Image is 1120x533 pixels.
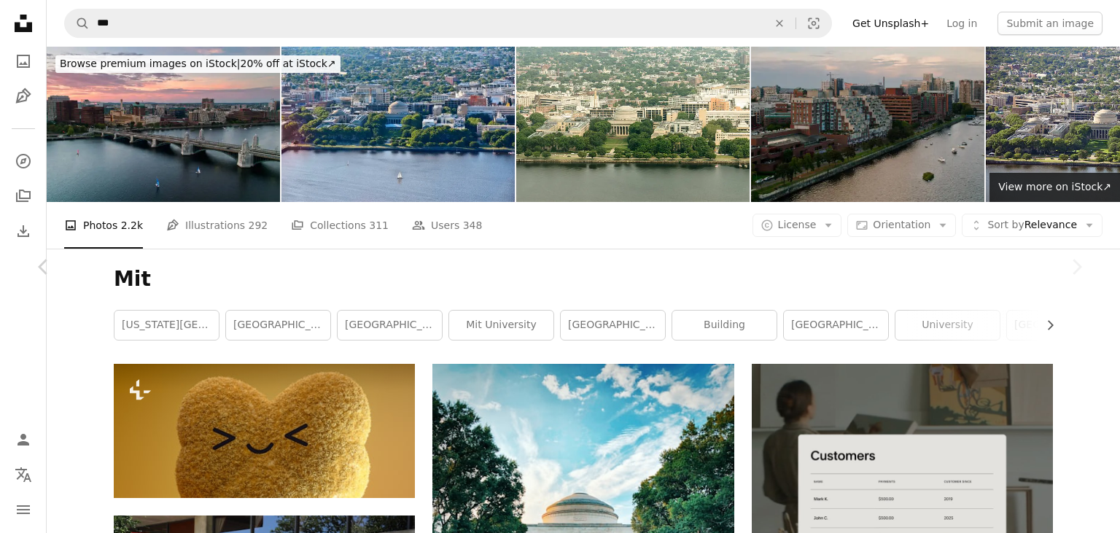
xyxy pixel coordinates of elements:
a: [GEOGRAPHIC_DATA] [784,311,888,340]
a: Collections 311 [291,202,389,249]
a: Users 348 [412,202,482,249]
img: Colorful Sunset in Cambridge, MA - Aerial [47,47,280,202]
a: [GEOGRAPHIC_DATA] [561,311,665,340]
a: Get Unsplash+ [844,12,938,35]
span: 292 [249,217,268,233]
a: Collections [9,182,38,211]
button: Visual search [796,9,831,37]
span: 348 [463,217,483,233]
a: Log in [938,12,986,35]
button: Clear [763,9,796,37]
button: Orientation [847,214,956,237]
span: Sort by [987,219,1024,230]
a: Log in / Sign up [9,425,38,454]
a: [GEOGRAPHIC_DATA] [1007,311,1111,340]
div: Next [1032,197,1120,337]
a: Browse premium images on iStock|20% off at iStock↗ [47,47,349,82]
button: Submit an image [997,12,1102,35]
span: Relevance [987,218,1077,233]
button: Language [9,460,38,489]
span: View more on iStock ↗ [998,181,1111,192]
img: Barker engineer library from the high [516,47,750,202]
h1: Mit [114,266,1053,292]
img: Aerial View of Riverfront in Cambridge, Massachusetts [751,47,984,202]
button: Search Unsplash [65,9,90,37]
button: Sort byRelevance [962,214,1102,237]
a: View more on iStock↗ [989,173,1120,202]
span: Browse premium images on iStock | [60,58,240,69]
a: Illustrations 292 [166,202,268,249]
a: Photos [9,47,38,76]
button: License [752,214,842,237]
a: [GEOGRAPHIC_DATA] [226,311,330,340]
a: Illustrations [9,82,38,111]
a: [GEOGRAPHIC_DATA] [338,311,442,340]
span: License [778,219,817,230]
a: Explore [9,147,38,176]
form: Find visuals sitewide [64,9,832,38]
a: [US_STATE][GEOGRAPHIC_DATA] [114,311,219,340]
a: mit university [449,311,553,340]
a: A close up of a heart shaped object [114,424,415,437]
img: Massachusetts Institute of Technology [281,47,515,202]
span: 20% off at iStock ↗ [60,58,336,69]
span: 311 [369,217,389,233]
span: Orientation [873,219,930,230]
button: Menu [9,495,38,524]
a: building [672,311,777,340]
a: university [895,311,1000,340]
img: A close up of a heart shaped object [114,364,415,498]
